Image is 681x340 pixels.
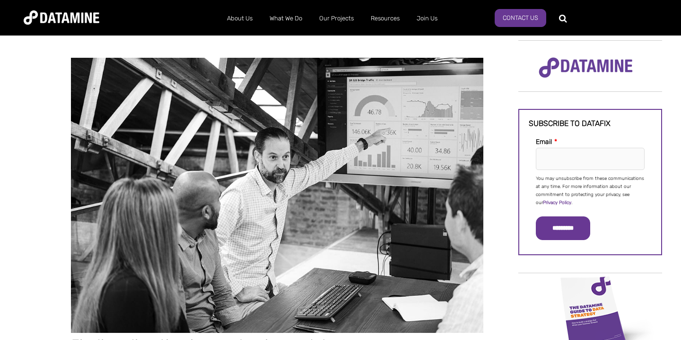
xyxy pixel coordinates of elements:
[408,6,446,31] a: Join Us
[362,6,408,31] a: Resources
[536,175,645,207] p: You may unsubscribe from these communications at any time. For more information about our commitm...
[536,138,552,146] span: Email
[71,58,483,333] img: Finding direction in your business data
[218,6,261,31] a: About Us
[24,10,99,25] img: Datamine
[495,9,546,27] a: Contact Us
[529,119,652,128] h3: Subscribe to datafix
[533,51,639,84] img: Datamine Logo No Strapline - Purple
[261,6,311,31] a: What We Do
[311,6,362,31] a: Our Projects
[543,200,571,206] a: Privacy Policy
